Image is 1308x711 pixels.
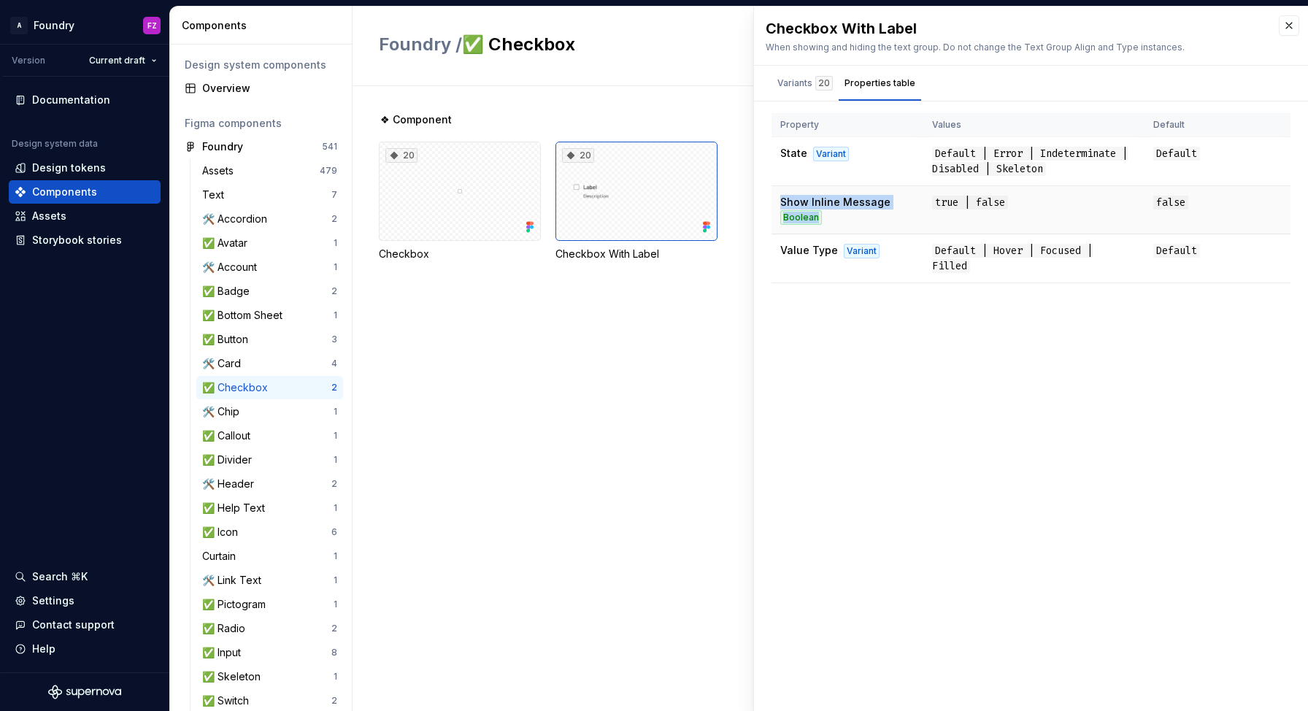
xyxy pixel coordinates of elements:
[196,183,343,207] a: Text7
[196,159,343,182] a: Assets479
[9,565,161,588] button: Search ⌘K
[780,244,838,256] span: Value Type
[202,549,242,564] div: Curtain
[10,17,28,34] div: A
[562,148,594,163] div: 20
[202,236,253,250] div: ✅ Avatar
[202,525,244,539] div: ✅ Icon
[196,352,343,375] a: 🛠️ Card4
[202,212,273,226] div: 🛠️ Accordion
[331,526,337,538] div: 6
[9,156,161,180] a: Design tokens
[202,308,288,323] div: ✅ Bottom Sheet
[331,358,337,369] div: 4
[334,406,337,418] div: 1
[379,33,1074,56] h2: ✅ Checkbox
[196,400,343,423] a: 🛠️ Chip1
[331,189,337,201] div: 7
[9,637,161,661] button: Help
[202,260,263,274] div: 🛠️ Account
[780,147,807,159] span: State
[334,550,337,562] div: 1
[380,112,452,127] span: ❖ Component
[196,304,343,327] a: ✅ Bottom Sheet1
[32,233,122,247] div: Storybook stories
[334,310,337,321] div: 1
[32,569,88,584] div: Search ⌘K
[334,599,337,610] div: 1
[334,574,337,586] div: 1
[331,382,337,393] div: 2
[32,593,74,608] div: Settings
[202,693,255,708] div: ✅ Switch
[9,180,161,204] a: Components
[331,695,337,707] div: 2
[813,147,849,161] div: Variant
[845,76,915,91] div: Properties table
[89,55,145,66] span: Current draft
[32,161,106,175] div: Design tokens
[196,472,343,496] a: 🛠️ Header2
[772,113,923,137] th: Property
[202,645,247,660] div: ✅ Input
[379,34,462,55] span: Foundry /
[196,376,343,399] a: ✅ Checkbox2
[185,58,337,72] div: Design system components
[334,430,337,442] div: 1
[32,618,115,632] div: Contact support
[385,148,418,163] div: 20
[185,116,337,131] div: Figma components
[147,20,157,31] div: FZ
[331,647,337,658] div: 8
[34,18,74,33] div: Foundry
[766,42,1264,53] div: When showing and hiding the text group. Do not change the Text Group Align and Type instances.
[48,685,121,699] svg: Supernova Logo
[179,77,343,100] a: Overview
[202,81,337,96] div: Overview
[196,569,343,592] a: 🛠️ Link Text1
[182,18,346,33] div: Components
[202,332,254,347] div: ✅ Button
[202,573,267,588] div: 🛠️ Link Text
[196,545,343,568] a: Curtain1
[32,642,55,656] div: Help
[9,204,161,228] a: Assets
[196,665,343,688] a: ✅ Skeleton1
[202,477,260,491] div: 🛠️ Header
[202,380,274,395] div: ✅ Checkbox
[9,589,161,612] a: Settings
[179,135,343,158] a: Foundry541
[844,244,880,258] div: Variant
[555,247,718,261] div: Checkbox With Label
[196,424,343,447] a: ✅ Callout1
[196,641,343,664] a: ✅ Input8
[9,613,161,637] button: Contact support
[1144,113,1290,137] th: Default
[32,209,66,223] div: Assets
[202,356,247,371] div: 🛠️ Card
[32,93,110,107] div: Documentation
[196,231,343,255] a: ✅ Avatar1
[202,501,271,515] div: ✅ Help Text
[1153,147,1200,161] span: Default
[196,520,343,544] a: ✅ Icon6
[202,404,245,419] div: 🛠️ Chip
[1153,244,1200,258] span: Default
[334,237,337,249] div: 1
[932,244,1093,273] span: Default | Hover | Focused | Filled
[202,453,258,467] div: ✅ Divider
[334,502,337,514] div: 1
[331,623,337,634] div: 2
[3,9,166,41] button: AFoundryFZ
[12,138,98,150] div: Design system data
[9,88,161,112] a: Documentation
[331,213,337,225] div: 2
[766,18,1264,39] div: Checkbox With Label
[780,196,890,208] span: Show Inline Message
[9,228,161,252] a: Storybook stories
[12,55,45,66] div: Version
[202,621,251,636] div: ✅ Radio
[331,334,337,345] div: 3
[932,147,1128,176] span: Default | Error | Indeterminate | Disabled | Skeleton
